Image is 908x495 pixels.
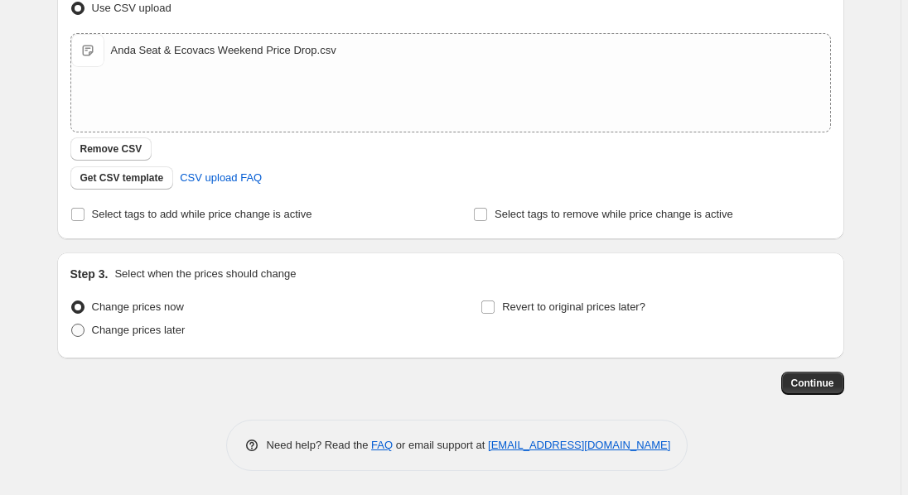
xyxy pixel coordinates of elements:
span: Get CSV template [80,171,164,185]
div: Anda Seat & Ecovacs Weekend Price Drop.csv [111,42,336,59]
span: Change prices later [92,324,186,336]
span: or email support at [393,439,488,451]
a: CSV upload FAQ [170,165,272,191]
span: Select tags to add while price change is active [92,208,312,220]
p: Select when the prices should change [114,266,296,282]
span: CSV upload FAQ [180,170,262,186]
span: Select tags to remove while price change is active [495,208,733,220]
a: [EMAIL_ADDRESS][DOMAIN_NAME] [488,439,670,451]
span: Change prices now [92,300,184,313]
span: Remove CSV [80,142,142,156]
button: Remove CSV [70,137,152,161]
span: Revert to original prices later? [502,300,645,313]
h2: Step 3. [70,266,109,282]
a: FAQ [371,439,393,451]
button: Get CSV template [70,166,174,190]
span: Continue [791,377,834,390]
span: Need help? Read the [267,439,372,451]
button: Continue [781,372,844,395]
span: Use CSV upload [92,2,171,14]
